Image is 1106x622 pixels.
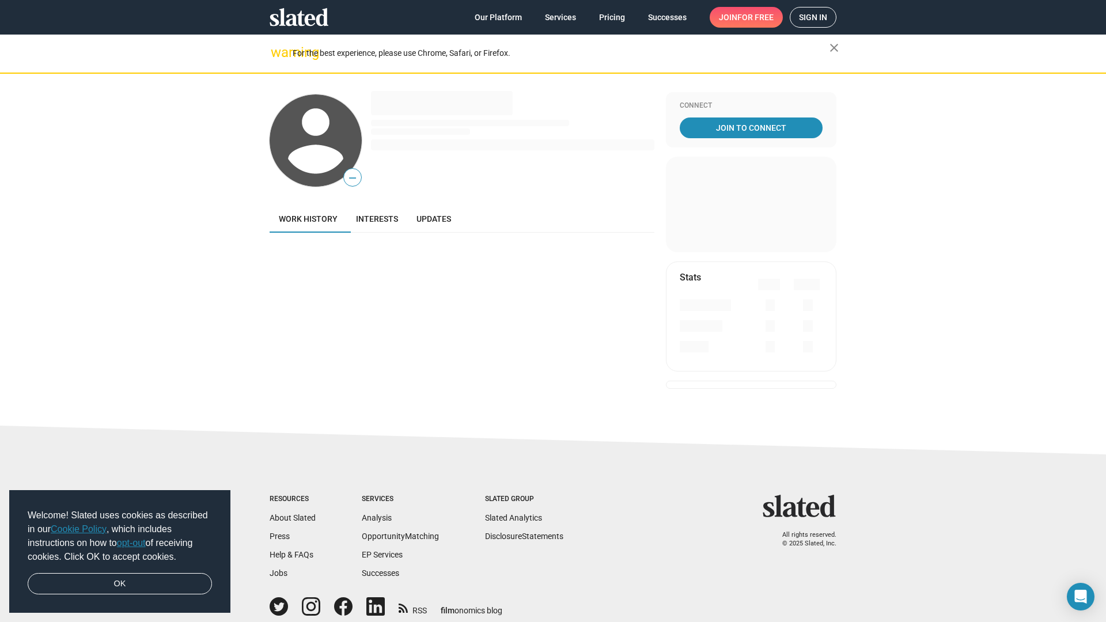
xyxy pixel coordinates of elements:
[545,7,576,28] span: Services
[485,532,563,541] a: DisclosureStatements
[270,550,313,559] a: Help & FAQs
[293,45,829,61] div: For the best experience, please use Chrome, Safari, or Firefox.
[465,7,531,28] a: Our Platform
[362,513,392,522] a: Analysis
[536,7,585,28] a: Services
[590,7,634,28] a: Pricing
[485,513,542,522] a: Slated Analytics
[416,214,451,223] span: Updates
[1067,583,1094,610] div: Open Intercom Messenger
[790,7,836,28] a: Sign in
[799,7,827,27] span: Sign in
[344,170,361,185] span: —
[270,513,316,522] a: About Slated
[680,117,823,138] a: Join To Connect
[362,550,403,559] a: EP Services
[719,7,774,28] span: Join
[680,271,701,283] mat-card-title: Stats
[270,495,316,504] div: Resources
[362,532,439,541] a: OpportunityMatching
[441,606,454,615] span: film
[710,7,783,28] a: Joinfor free
[639,7,696,28] a: Successes
[827,41,841,55] mat-icon: close
[28,573,212,595] a: dismiss cookie message
[362,568,399,578] a: Successes
[475,7,522,28] span: Our Platform
[356,214,398,223] span: Interests
[271,45,285,59] mat-icon: warning
[279,214,338,223] span: Work history
[407,205,460,233] a: Updates
[270,532,290,541] a: Press
[9,490,230,613] div: cookieconsent
[441,596,502,616] a: filmonomics blog
[737,7,774,28] span: for free
[347,205,407,233] a: Interests
[399,598,427,616] a: RSS
[270,568,287,578] a: Jobs
[270,205,347,233] a: Work history
[770,531,836,548] p: All rights reserved. © 2025 Slated, Inc.
[485,495,563,504] div: Slated Group
[682,117,820,138] span: Join To Connect
[51,524,107,534] a: Cookie Policy
[680,101,823,111] div: Connect
[28,509,212,564] span: Welcome! Slated uses cookies as described in our , which includes instructions on how to of recei...
[362,495,439,504] div: Services
[117,538,146,548] a: opt-out
[599,7,625,28] span: Pricing
[648,7,687,28] span: Successes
